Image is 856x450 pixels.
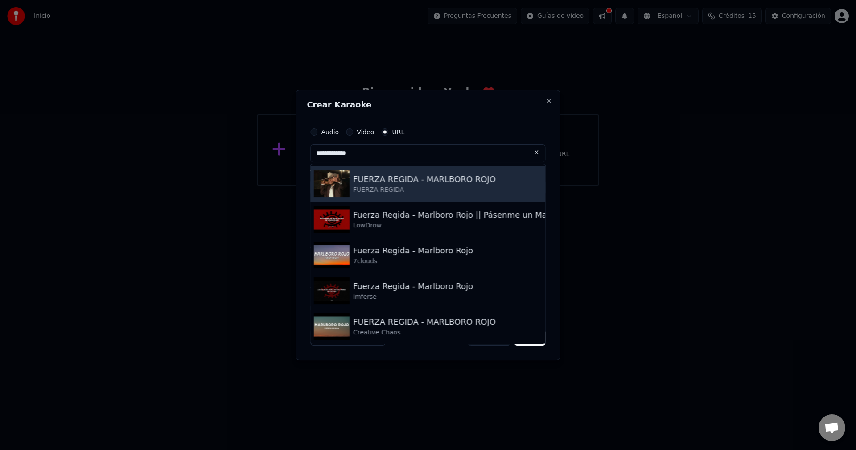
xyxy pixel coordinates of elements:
[353,221,619,230] div: LowDrow
[314,242,350,268] img: Fuerza Regida - Marlboro Rojo
[353,280,473,293] div: Fuerza Regida - Marlboro Rojo
[514,330,545,346] button: Crear
[314,277,350,304] img: Fuerza Regida - Marlboro Rojo
[353,316,496,328] div: FUERZA REGIDA - MARLBORO ROJO
[353,328,496,337] div: Creative Chaos
[353,186,496,194] div: FUERZA REGIDA
[353,244,473,257] div: Fuerza Regida - Marlboro Rojo
[353,293,473,301] div: imferse -
[310,169,545,176] label: Título
[468,330,511,346] button: Cancelar
[353,173,496,186] div: FUERZA REGIDA - MARLBORO ROJO
[392,129,404,135] label: URL
[321,129,339,135] label: Audio
[353,257,473,266] div: 7clouds
[314,313,350,340] img: FUERZA REGIDA - MARLBORO ROJO
[314,206,350,233] img: Fuerza Regida - Marlboro Rojo || Pásenme un Marlboro de los rojos
[314,170,350,197] img: FUERZA REGIDA - MARLBORO ROJO
[353,209,619,221] div: Fuerza Regida - Marlboro Rojo || Pásenme un Marlboro de los rojos
[357,129,374,135] label: Video
[307,101,549,109] h2: Crear Karaoke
